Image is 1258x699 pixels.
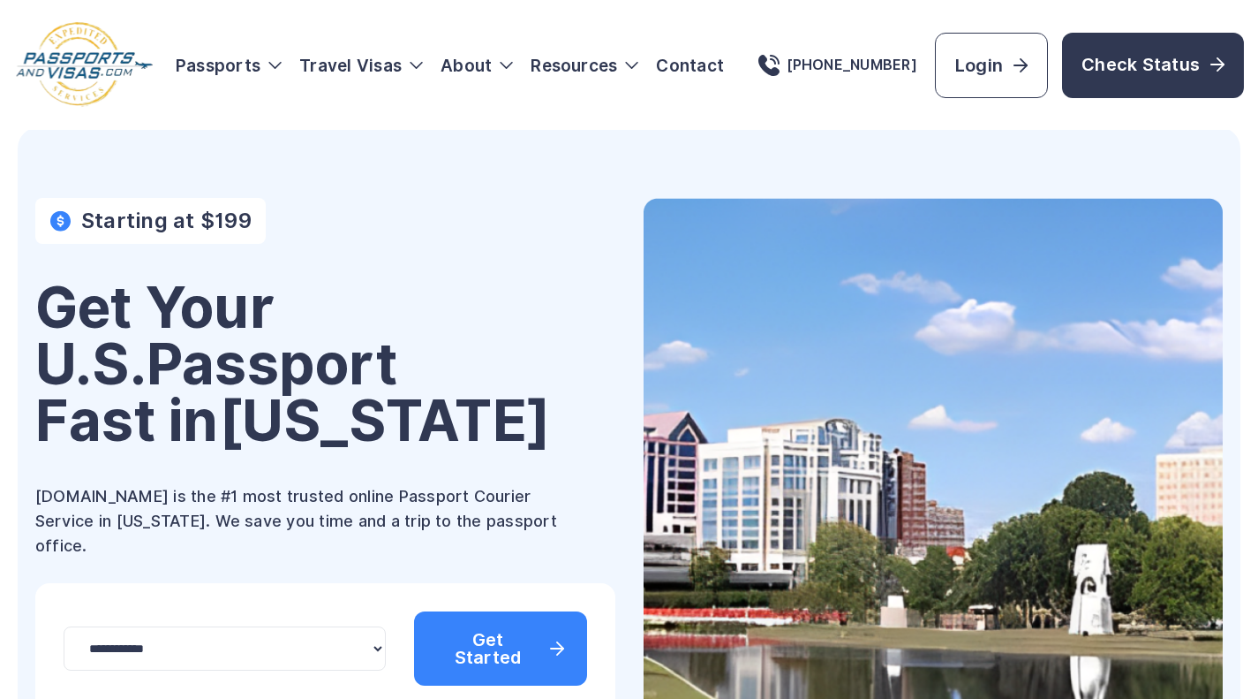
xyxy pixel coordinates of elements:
a: Login [935,33,1048,98]
a: Contact [656,57,724,74]
a: Get Started [414,612,587,686]
p: [DOMAIN_NAME] is the #1 most trusted online Passport Courier Service in [US_STATE]. We save you t... [35,484,583,558]
h4: Starting at $199 [81,209,252,233]
span: Check Status [1081,52,1224,77]
span: Get Started [437,631,564,666]
h3: Passports [176,57,282,74]
a: [PHONE_NUMBER] [758,55,917,76]
h3: Travel Visas [299,57,423,74]
h1: Get Your U.S. Passport Fast in [US_STATE] [35,279,615,449]
a: About [441,57,492,74]
h3: Resources [531,57,638,74]
span: Login [955,53,1028,78]
a: Check Status [1062,33,1244,98]
img: Logo [14,21,154,109]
